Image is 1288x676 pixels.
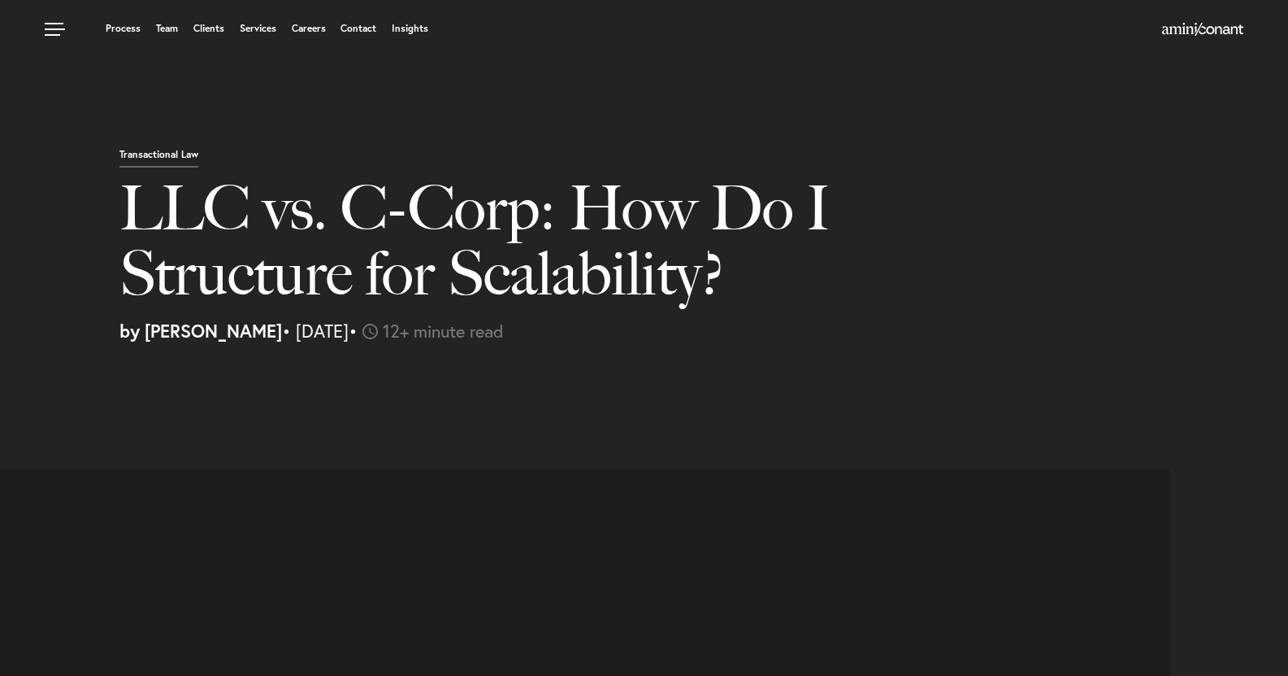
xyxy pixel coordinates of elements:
a: Contact [340,24,376,33]
a: Services [240,24,276,33]
span: 12+ minute read [383,319,504,342]
p: • [DATE] [119,322,1276,340]
h1: LLC vs. C-Corp: How Do I Structure for Scalability? [119,176,929,322]
a: Insights [392,24,428,33]
a: Clients [193,24,224,33]
span: • [349,319,358,342]
a: Process [106,24,141,33]
a: Careers [292,24,326,33]
a: Team [156,24,178,33]
img: icon-time-light.svg [362,324,378,339]
strong: by [PERSON_NAME] [119,319,282,342]
img: Amini & Conant [1162,23,1243,36]
p: Transactional Law [119,150,198,168]
a: Home [1162,24,1243,37]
